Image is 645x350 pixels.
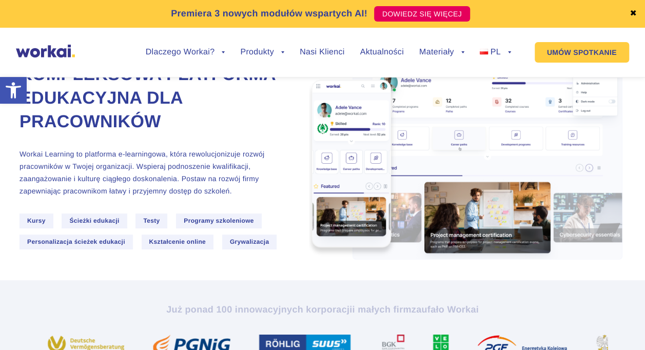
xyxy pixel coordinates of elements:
[360,48,403,56] a: Aktualności
[19,148,284,197] p: Workai Learning to platforma e-learningowa, która rewolucjonizuje rozwój pracowników w Twojej org...
[38,303,608,316] h2: Już ponad 100 innowacyjnych korporacji zaufało Workai
[419,48,464,56] a: Materiały
[374,6,470,22] a: DOWIEDZ SIĘ WIĘCEJ
[171,7,367,21] p: Premiera 3 nowych modułów wspartych AI!
[300,48,344,56] a: Nasi Klienci
[135,213,167,228] span: Testy
[222,235,277,249] span: Grywalizacja
[490,48,500,56] span: PL
[146,48,225,56] a: Dlaczego Workai?
[19,213,53,228] span: Kursy
[535,42,629,63] a: UMÓW SPOTKANIE
[240,48,284,56] a: Produkty
[19,63,284,134] h1: Kompleksowa platforma edukacyjna dla pracowników
[630,10,637,18] a: ✖
[142,235,213,249] span: Kształcenie online
[62,213,127,228] span: Ścieżki edukacji
[176,213,261,228] span: Programy szkoleniowe
[19,235,133,249] span: Personalizacja ścieżek edukacji
[352,304,411,315] i: i małych firm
